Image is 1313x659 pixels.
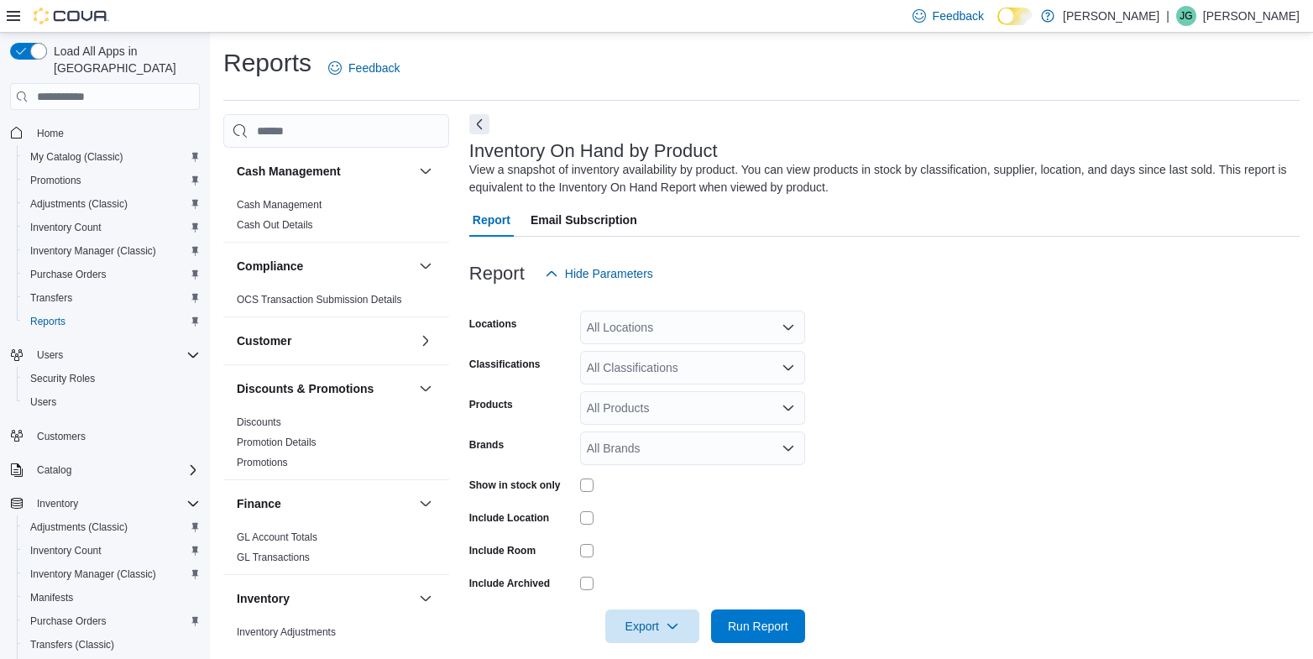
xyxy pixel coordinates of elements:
span: Inventory Adjustments [237,625,336,639]
button: Finance [416,494,436,514]
span: Manifests [24,588,200,608]
a: Security Roles [24,369,102,389]
span: Reports [30,315,65,328]
span: Reports [24,311,200,332]
a: Users [24,392,63,412]
a: Inventory Manager (Classic) [24,564,163,584]
span: Transfers [24,288,200,308]
span: Users [24,392,200,412]
a: Adjustments (Classic) [24,517,134,537]
span: Users [37,348,63,362]
button: Finance [237,495,412,512]
span: Customers [37,430,86,443]
a: GL Account Totals [237,531,317,543]
span: GL Account Totals [237,531,317,544]
label: Products [469,398,513,411]
input: Dark Mode [997,8,1033,25]
button: Discounts & Promotions [237,380,412,397]
a: Discounts [237,416,281,428]
span: Inventory Manager (Classic) [24,241,200,261]
a: Purchase Orders [24,264,113,285]
button: Discounts & Promotions [416,379,436,399]
button: Hide Parameters [538,257,660,290]
span: Run Report [728,618,788,635]
div: Finance [223,527,449,574]
a: Inventory Manager (Classic) [24,241,163,261]
button: Purchase Orders [17,609,207,633]
div: Discounts & Promotions [223,412,449,479]
label: Include Location [469,511,549,525]
span: Transfers (Classic) [30,638,114,651]
span: Inventory Manager (Classic) [30,567,156,581]
label: Include Archived [469,577,550,590]
a: Home [30,123,71,144]
button: My Catalog (Classic) [17,145,207,169]
span: Purchase Orders [24,611,200,631]
span: Inventory Count [30,221,102,234]
p: [PERSON_NAME] [1063,6,1159,26]
span: Manifests [30,591,73,604]
button: Transfers (Classic) [17,633,207,656]
button: Export [605,609,699,643]
span: Adjustments (Classic) [30,520,128,534]
button: Next [469,114,489,134]
span: JG [1180,6,1192,26]
h3: Inventory [237,590,290,607]
span: Users [30,345,200,365]
span: OCS Transaction Submission Details [237,293,402,306]
span: Purchase Orders [24,264,200,285]
a: Inventory Count [24,541,108,561]
h1: Reports [223,46,311,80]
button: Inventory Manager (Classic) [17,562,207,586]
a: OCS Transaction Submission Details [237,294,402,306]
button: Inventory [3,492,207,515]
a: Feedback [322,51,406,85]
a: Manifests [24,588,80,608]
button: Open list of options [782,442,795,455]
button: Open list of options [782,321,795,334]
button: Security Roles [17,367,207,390]
a: GL Transactions [237,552,310,563]
span: Security Roles [30,372,95,385]
a: Inventory Count [24,217,108,238]
span: Feedback [933,8,984,24]
span: Cash Out Details [237,218,313,232]
label: Show in stock only [469,479,561,492]
span: Cash Management [237,198,322,212]
button: Inventory [30,494,85,514]
label: Classifications [469,358,541,371]
button: Compliance [416,256,436,276]
label: Locations [469,317,517,331]
a: Cash Management [237,199,322,211]
h3: Customer [237,332,291,349]
label: Include Room [469,544,536,557]
button: Inventory Manager (Classic) [17,239,207,263]
span: Purchase Orders [30,615,107,628]
button: Reports [17,310,207,333]
button: Compliance [237,258,412,275]
span: Customers [30,426,200,447]
span: Inventory Count [24,541,200,561]
a: Transfers (Classic) [24,635,121,655]
h3: Cash Management [237,163,341,180]
span: Adjustments (Classic) [24,194,200,214]
button: Purchase Orders [17,263,207,286]
span: Purchase Orders [30,268,107,281]
span: Promotion Details [237,436,316,449]
button: Run Report [711,609,805,643]
button: Inventory [237,590,412,607]
span: Transfers [30,291,72,305]
span: Export [615,609,689,643]
button: Adjustments (Classic) [17,192,207,216]
a: Reports [24,311,72,332]
button: Cash Management [416,161,436,181]
span: My Catalog (Classic) [30,150,123,164]
span: Feedback [348,60,400,76]
button: Inventory Count [17,216,207,239]
h3: Inventory On Hand by Product [469,141,718,161]
span: Inventory [37,497,78,510]
span: Promotions [30,174,81,187]
button: Inventory [416,588,436,609]
a: My Catalog (Classic) [24,147,130,167]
